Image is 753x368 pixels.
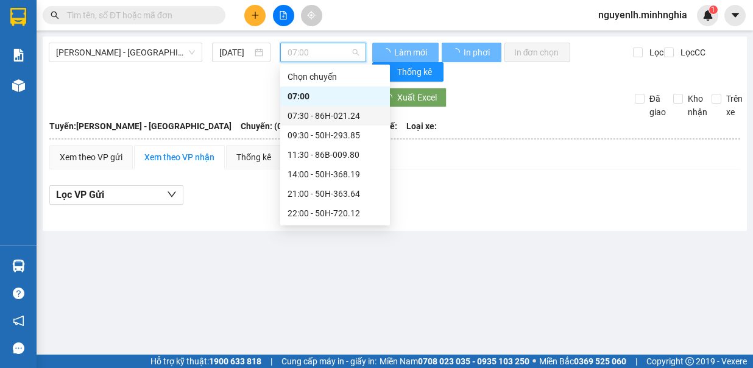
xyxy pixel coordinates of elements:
[209,356,261,366] strong: 1900 633 818
[635,355,637,368] span: |
[288,90,383,103] div: 07:00
[5,76,133,96] b: GỬI : Liên Hương
[532,359,536,364] span: ⚪️
[49,121,232,131] b: Tuyến: [PERSON_NAME] - [GEOGRAPHIC_DATA]
[380,355,529,368] span: Miền Nam
[70,44,80,54] span: phone
[724,5,746,26] button: caret-down
[288,43,359,62] span: 07:00
[406,119,437,133] span: Loại xe:
[12,49,25,62] img: solution-icon
[56,187,104,202] span: Lọc VP Gửi
[394,46,429,59] span: Làm mới
[382,48,392,57] span: loading
[307,11,316,19] span: aim
[288,70,383,83] div: Chọn chuyến
[676,46,707,59] span: Lọc CC
[288,168,383,181] div: 14:00 - 50H-368.19
[273,5,294,26] button: file-add
[279,11,288,19] span: file-add
[442,43,501,62] button: In phơi
[270,355,272,368] span: |
[150,355,261,368] span: Hỗ trợ kỹ thuật:
[288,148,383,161] div: 11:30 - 86B-009.80
[464,46,492,59] span: In phơi
[12,260,25,272] img: warehouse-icon
[280,67,390,87] div: Chọn chuyến
[288,109,383,122] div: 07:30 - 86H-021.24
[49,185,183,205] button: Lọc VP Gửi
[251,11,260,19] span: plus
[372,43,439,62] button: Làm mới
[372,62,444,82] button: bar-chartThống kê
[711,5,715,14] span: 1
[730,10,741,21] span: caret-down
[451,48,462,57] span: loading
[167,189,177,199] span: down
[574,356,626,366] strong: 0369 525 060
[13,342,24,354] span: message
[5,27,232,42] li: 01 [PERSON_NAME]
[56,43,195,62] span: Phan Rí - Sài Gòn
[683,92,712,119] span: Kho nhận
[288,129,383,142] div: 09:30 - 50H-293.85
[144,150,214,164] div: Xem theo VP nhận
[236,150,271,164] div: Thống kê
[281,355,376,368] span: Cung cấp máy in - giấy in:
[685,357,694,366] span: copyright
[539,355,626,368] span: Miền Bắc
[12,79,25,92] img: warehouse-icon
[13,288,24,299] span: question-circle
[219,46,252,59] input: 12/09/2025
[70,8,173,23] b: [PERSON_NAME]
[721,92,748,119] span: Trên xe
[301,5,322,26] button: aim
[5,5,66,66] img: logo.jpg
[51,11,59,19] span: search
[60,150,122,164] div: Xem theo VP gửi
[241,119,330,133] span: Chuyến: (07:00 [DATE])
[645,46,676,59] span: Lọc CR
[645,92,671,119] span: Đã giao
[374,88,447,107] button: Xuất Excel
[10,8,26,26] img: logo-vxr
[288,207,383,220] div: 22:00 - 50H-720.12
[702,10,713,21] img: icon-new-feature
[709,5,718,14] sup: 1
[397,65,434,79] span: Thống kê
[13,315,24,327] span: notification
[67,9,211,22] input: Tìm tên, số ĐT hoặc mã đơn
[589,7,697,23] span: nguyenlh.minhnghia
[244,5,266,26] button: plus
[418,356,529,366] strong: 0708 023 035 - 0935 103 250
[288,187,383,200] div: 21:00 - 50H-363.64
[5,42,232,57] li: 02523854854
[504,43,571,62] button: In đơn chọn
[70,29,80,39] span: environment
